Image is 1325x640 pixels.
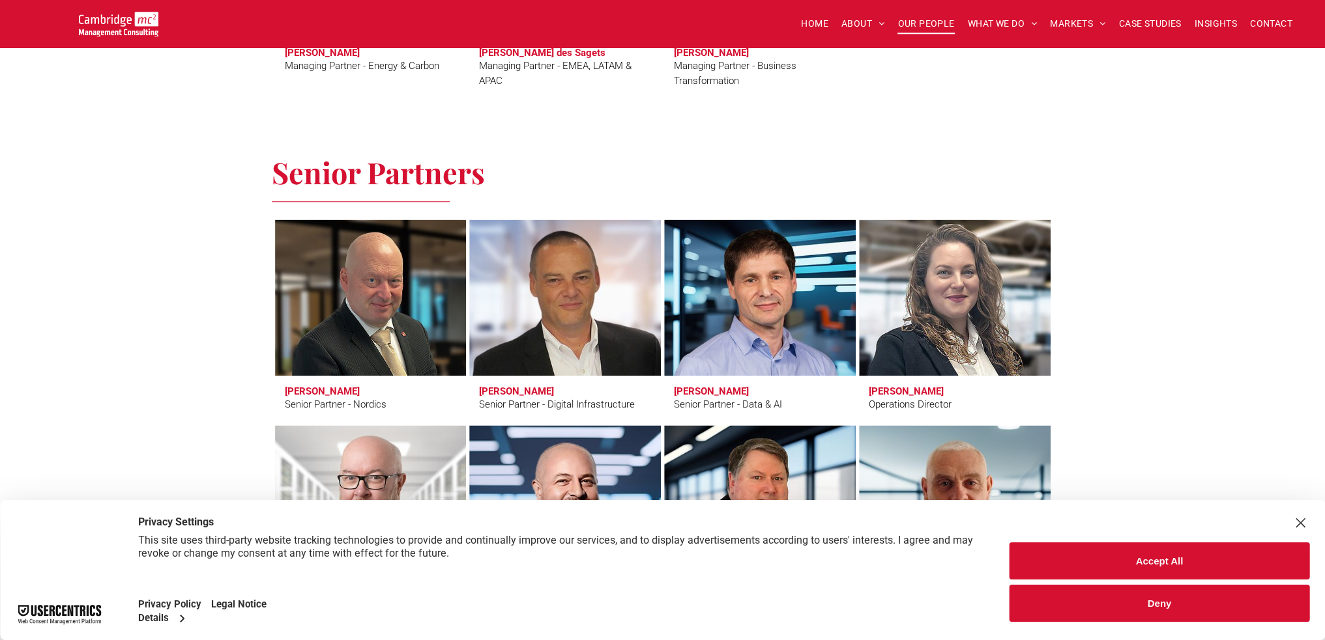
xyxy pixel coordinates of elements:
a: Matt Lawson [859,425,1051,581]
a: INSIGHTS [1188,14,1244,34]
a: CONTACT [1244,14,1299,34]
h3: [PERSON_NAME] [479,385,554,397]
a: Andy Bax [469,219,661,376]
a: ABOUT [835,14,892,34]
div: Managing Partner - Energy & Carbon [285,59,439,74]
img: Go to Homepage [79,12,159,36]
h3: [PERSON_NAME] [674,385,749,397]
a: OUR PEOPLE [891,14,961,34]
div: Managing Partner - EMEA, LATAM & APAC [479,59,651,88]
div: Senior Partner - Nordics [285,397,386,412]
a: CASE STUDIES [1113,14,1188,34]
a: WHAT WE DO [961,14,1044,34]
div: Senior Partner - Digital Infrastructure [479,397,635,412]
h3: [PERSON_NAME] [285,47,360,59]
h3: [PERSON_NAME] des Sagets [479,47,605,59]
a: Your Business Transformed | Cambridge Management Consulting [79,14,159,27]
a: Andy Everest [469,425,661,581]
div: Senior Partner - Data & AI [674,397,782,412]
div: Managing Partner - Business Transformation [674,59,846,88]
a: Simon Brueckheimer [664,219,856,376]
h3: [PERSON_NAME] [285,385,360,397]
h3: [PERSON_NAME] [869,385,944,397]
span: Senior Partners [272,152,485,191]
h3: [PERSON_NAME] [674,47,749,59]
a: MARKETS [1043,14,1112,34]
div: Operations Director [869,397,952,412]
a: Duncan Clubb [275,425,467,581]
a: Eric Green [664,425,856,581]
a: HOME [794,14,835,34]
a: Serena Catapano [859,219,1051,376]
a: Erling Aronsveen [275,219,467,376]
